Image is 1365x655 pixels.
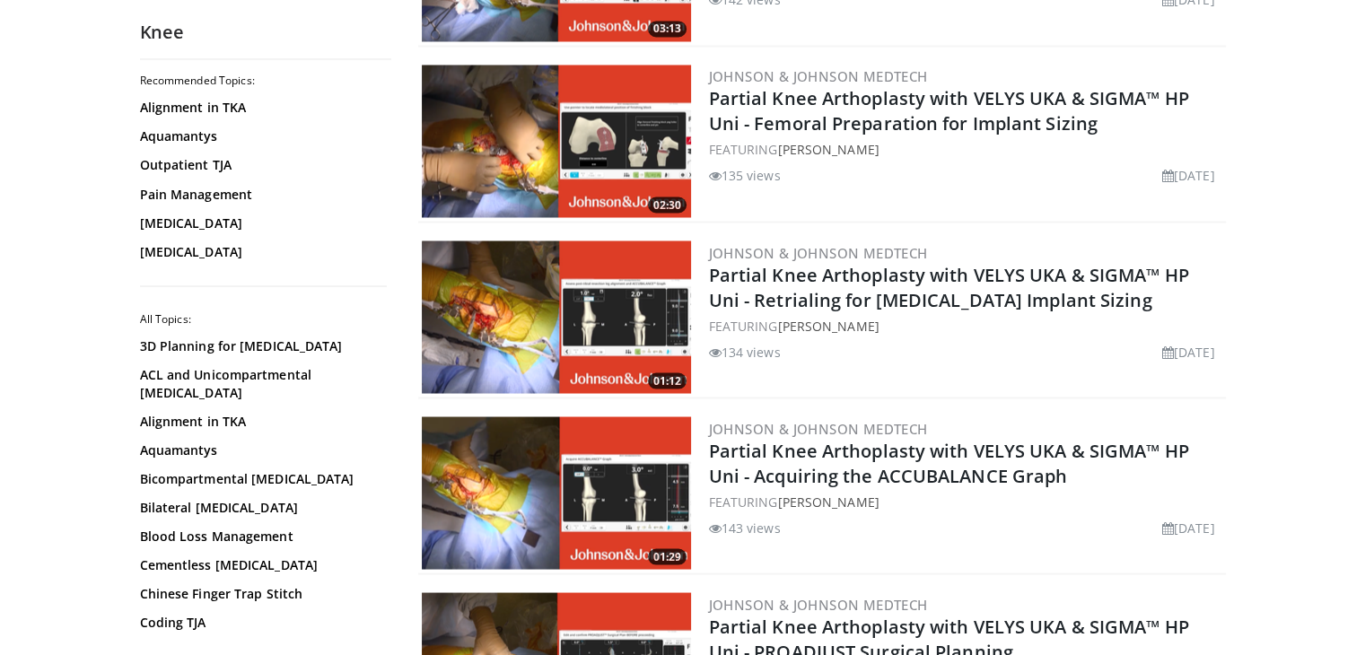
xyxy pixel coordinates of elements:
[777,141,879,158] a: [PERSON_NAME]
[709,518,781,537] li: 143 views
[709,243,928,261] a: Johnson & Johnson MedTech
[140,311,387,326] h2: All Topics:
[709,316,1222,335] div: FEATURING
[140,74,387,88] h2: Recommended Topics:
[709,342,781,361] li: 134 views
[140,185,382,203] a: Pain Management
[140,365,382,401] a: ACL and Unicompartmental [MEDICAL_DATA]
[1162,518,1215,537] li: [DATE]
[648,372,687,389] span: 01:12
[648,196,687,213] span: 02:30
[140,21,391,44] h2: Knee
[422,240,691,393] a: 01:12
[422,416,691,569] a: 01:29
[1162,166,1215,185] li: [DATE]
[777,493,879,510] a: [PERSON_NAME]
[140,412,382,430] a: Alignment in TKA
[709,492,1222,511] div: FEATURING
[422,416,691,569] img: dd3a4334-c556-4f04-972a-bd0a847124c3.png.300x170_q85_crop-smart_upscale.png
[422,240,691,393] img: 27d2ec60-bae8-41df-9ceb-8f0e9b1e3492.png.300x170_q85_crop-smart_upscale.png
[140,242,382,260] a: [MEDICAL_DATA]
[140,584,382,602] a: Chinese Finger Trap Stitch
[709,262,1189,311] a: Partial Knee Arthoplasty with VELYS UKA & SIGMA™ HP Uni - Retrialing for [MEDICAL_DATA] Implant S...
[140,498,382,516] a: Bilateral [MEDICAL_DATA]
[140,156,382,174] a: Outpatient TJA
[140,441,382,458] a: Aquamantys
[140,613,382,631] a: Coding TJA
[140,127,382,145] a: Aquamantys
[709,595,928,613] a: Johnson & Johnson MedTech
[140,336,382,354] a: 3D Planning for [MEDICAL_DATA]
[1162,342,1215,361] li: [DATE]
[140,214,382,231] a: [MEDICAL_DATA]
[709,86,1189,135] a: Partial Knee Arthoplasty with VELYS UKA & SIGMA™ HP Uni - Femoral Preparation for Implant Sizing
[709,438,1189,487] a: Partial Knee Arthoplasty with VELYS UKA & SIGMA™ HP Uni - Acquiring the ACCUBALANCE Graph
[709,140,1222,159] div: FEATURING
[422,65,691,217] img: 27e23ca4-618a-4dda-a54e-349283c0b62a.png.300x170_q85_crop-smart_upscale.png
[709,67,928,85] a: Johnson & Johnson MedTech
[422,65,691,217] a: 02:30
[709,419,928,437] a: Johnson & Johnson MedTech
[140,469,382,487] a: Bicompartmental [MEDICAL_DATA]
[140,99,382,117] a: Alignment in TKA
[709,166,781,185] li: 135 views
[777,317,879,334] a: [PERSON_NAME]
[648,21,687,37] span: 03:13
[140,555,382,573] a: Cementless [MEDICAL_DATA]
[648,548,687,564] span: 01:29
[140,527,382,545] a: Blood Loss Management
